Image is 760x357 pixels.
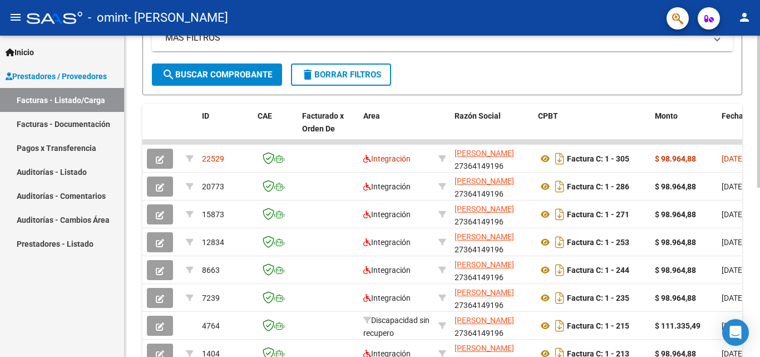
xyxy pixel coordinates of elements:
span: Facturado x Orden De [302,111,344,133]
strong: Factura C: 1 - 286 [567,182,629,191]
strong: Factura C: 1 - 215 [567,321,629,330]
div: 27364149196 [455,231,529,254]
strong: Factura C: 1 - 305 [567,154,629,163]
span: Razón Social [455,111,501,120]
span: ID [202,111,209,120]
span: 12834 [202,238,224,247]
strong: Factura C: 1 - 253 [567,238,629,247]
span: Discapacidad sin recupero [363,316,430,338]
span: Integración [363,294,411,302]
mat-expansion-panel-header: MAS FILTROS [152,25,733,51]
span: Prestadores / Proveedores [6,70,107,82]
span: 20773 [202,182,224,191]
div: 27364149196 [455,175,529,198]
span: Inicio [6,46,34,58]
strong: Factura C: 1 - 244 [567,266,629,275]
span: [DATE] [722,154,744,163]
span: CPBT [538,111,558,120]
button: Borrar Filtros [291,63,391,86]
strong: $ 98.964,88 [655,210,696,219]
strong: $ 98.964,88 [655,266,696,275]
div: 27364149196 [455,147,529,170]
span: [PERSON_NAME] [455,204,514,213]
datatable-header-cell: CPBT [534,104,650,153]
span: 22529 [202,154,224,163]
span: Integración [363,154,411,163]
strong: Factura C: 1 - 271 [567,210,629,219]
span: [PERSON_NAME] [455,260,514,269]
i: Descargar documento [552,261,567,279]
strong: Factura C: 1 - 235 [567,294,629,302]
span: [PERSON_NAME] [455,149,514,158]
span: [PERSON_NAME] [455,177,514,185]
i: Descargar documento [552,233,567,251]
div: 27364149196 [455,203,529,226]
datatable-header-cell: ID [198,104,253,153]
span: [PERSON_NAME] [455,344,514,353]
span: [PERSON_NAME] [455,232,514,241]
mat-icon: person [738,11,751,24]
mat-icon: menu [9,11,22,24]
span: [PERSON_NAME] [455,288,514,297]
span: Area [363,111,380,120]
i: Descargar documento [552,150,567,168]
span: Buscar Comprobante [162,70,272,80]
i: Descargar documento [552,317,567,335]
i: Descargar documento [552,178,567,195]
span: 7239 [202,294,220,302]
strong: $ 98.964,88 [655,154,696,163]
button: Buscar Comprobante [152,63,282,86]
mat-icon: delete [301,68,314,81]
mat-icon: search [162,68,175,81]
datatable-header-cell: Monto [650,104,717,153]
span: CAE [258,111,272,120]
span: Monto [655,111,678,120]
span: 4764 [202,321,220,330]
span: [DATE] [722,321,744,330]
datatable-header-cell: Razón Social [450,104,534,153]
mat-panel-title: MAS FILTROS [165,32,706,44]
strong: $ 111.335,49 [655,321,700,330]
span: [DATE] [722,182,744,191]
div: 27364149196 [455,258,529,282]
span: [DATE] [722,266,744,275]
div: Open Intercom Messenger [722,319,749,346]
span: [DATE] [722,294,744,302]
div: 27364149196 [455,286,529,310]
span: Integración [363,182,411,191]
datatable-header-cell: CAE [253,104,298,153]
span: 8663 [202,266,220,275]
span: Integración [363,266,411,275]
datatable-header-cell: Area [359,104,434,153]
span: Integración [363,238,411,247]
i: Descargar documento [552,206,567,223]
span: - omint [88,6,128,30]
span: - [PERSON_NAME] [128,6,228,30]
span: [PERSON_NAME] [455,316,514,325]
span: Integración [363,210,411,219]
i: Descargar documento [552,289,567,307]
strong: $ 98.964,88 [655,294,696,302]
span: [DATE] [722,238,744,247]
datatable-header-cell: Facturado x Orden De [298,104,359,153]
span: 15873 [202,210,224,219]
strong: $ 98.964,88 [655,182,696,191]
span: Borrar Filtros [301,70,381,80]
strong: $ 98.964,88 [655,238,696,247]
span: [DATE] [722,210,744,219]
div: 27364149196 [455,314,529,338]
